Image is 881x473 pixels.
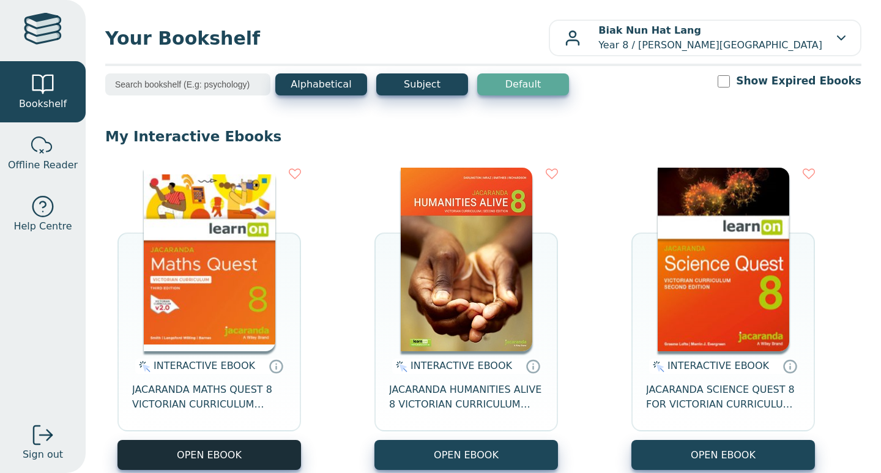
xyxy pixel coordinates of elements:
label: Show Expired Ebooks [736,73,861,89]
span: Your Bookshelf [105,24,549,52]
button: OPEN EBOOK [374,440,558,470]
img: c004558a-e884-43ec-b87a-da9408141e80.jpg [144,168,275,351]
input: Search bookshelf (E.g: psychology) [105,73,270,95]
button: Default [477,73,569,95]
span: INTERACTIVE EBOOK [411,360,512,371]
a: Interactive eBooks are accessed online via the publisher’s portal. They contain interactive resou... [526,359,540,373]
p: Year 8 / [PERSON_NAME][GEOGRAPHIC_DATA] [598,23,822,53]
img: interactive.svg [392,359,407,374]
span: INTERACTIVE EBOOK [667,360,769,371]
img: fffb2005-5288-ea11-a992-0272d098c78b.png [658,168,789,351]
button: Biak Nun Hat LangYear 8 / [PERSON_NAME][GEOGRAPHIC_DATA] [549,20,861,56]
span: Help Centre [13,219,72,234]
a: Interactive eBooks are accessed online via the publisher’s portal. They contain interactive resou... [782,359,797,373]
button: Subject [376,73,468,95]
span: Offline Reader [8,158,78,173]
b: Biak Nun Hat Lang [598,24,701,36]
p: My Interactive Ebooks [105,127,861,146]
button: OPEN EBOOK [631,440,815,470]
span: Sign out [23,447,63,462]
span: JACARANDA MATHS QUEST 8 VICTORIAN CURRICULUM LEARNON EBOOK 3E [132,382,286,412]
img: bee2d5d4-7b91-e911-a97e-0272d098c78b.jpg [401,168,532,351]
span: Bookshelf [19,97,67,111]
img: interactive.svg [649,359,664,374]
img: interactive.svg [135,359,151,374]
span: JACARANDA HUMANITIES ALIVE 8 VICTORIAN CURRICULUM LEARNON EBOOK 2E [389,382,543,412]
button: OPEN EBOOK [117,440,301,470]
span: INTERACTIVE EBOOK [154,360,255,371]
span: JACARANDA SCIENCE QUEST 8 FOR VICTORIAN CURRICULUM LEARNON 2E EBOOK [646,382,800,412]
button: Alphabetical [275,73,367,95]
a: Interactive eBooks are accessed online via the publisher’s portal. They contain interactive resou... [269,359,283,373]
